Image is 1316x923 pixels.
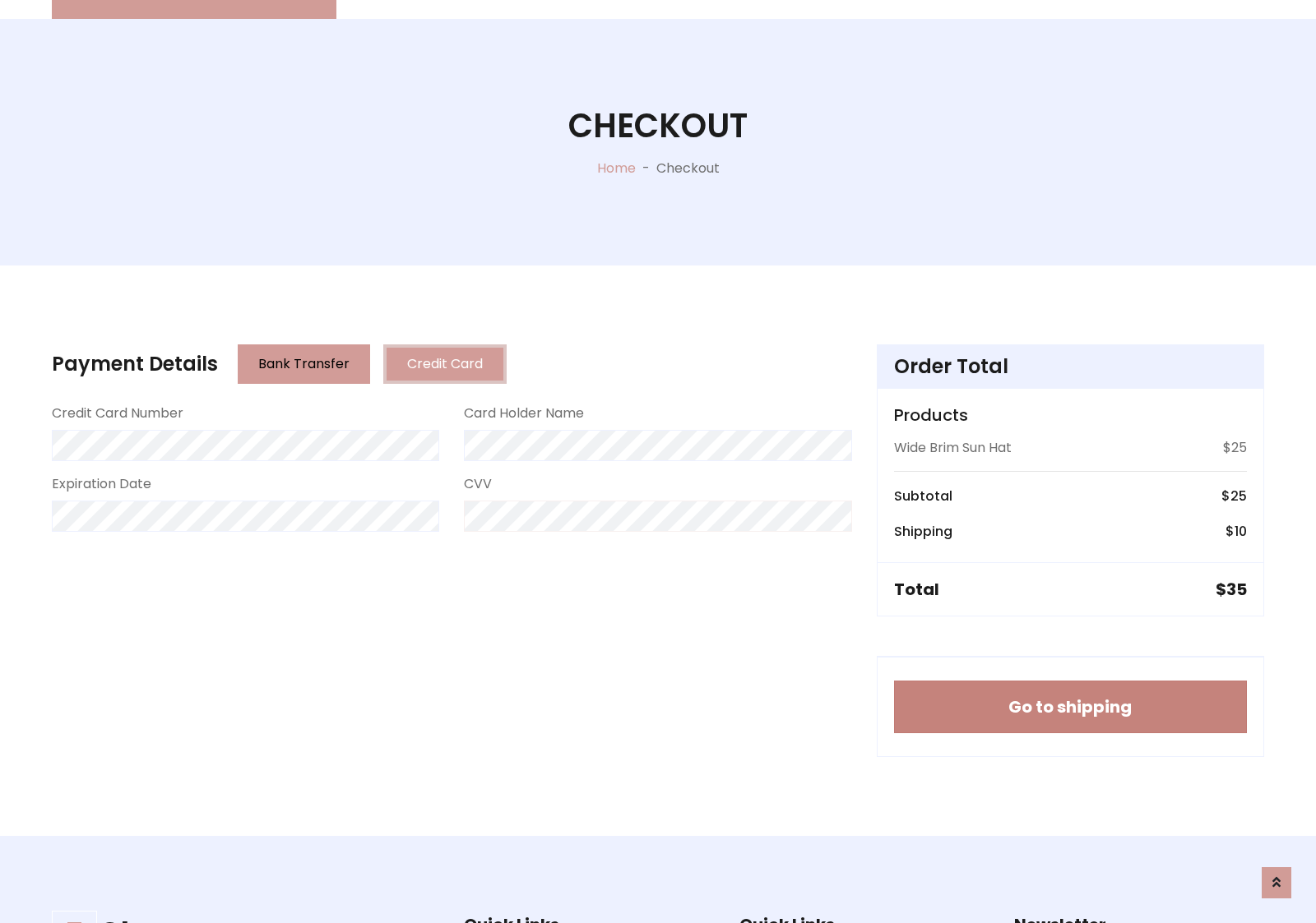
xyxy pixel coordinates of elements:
span: 10 [1235,522,1247,541]
h6: Shipping [894,524,952,539]
h1: Checkout [568,106,748,145]
label: Expiration Date [52,474,151,494]
label: Card Holder Name [464,404,584,423]
button: Credit Card [383,344,507,384]
span: 25 [1230,487,1247,505]
button: Go to shipping [894,681,1247,733]
label: Credit Card Number [52,404,183,423]
h6: Subtotal [894,488,952,504]
button: Bank Transfer [238,344,370,384]
span: 35 [1226,578,1247,601]
h6: $ [1221,488,1247,504]
h5: Total [894,579,939,599]
p: - [636,159,656,178]
p: $25 [1223,438,1247,458]
a: Home [597,159,636,178]
p: Checkout [656,159,720,178]
label: CVV [464,474,492,494]
h4: Payment Details [52,353,218,376]
h5: Products [894,405,1247,425]
p: Wide Brim Sun Hat [894,438,1012,458]
h5: $ [1216,579,1247,599]
h6: $ [1226,524,1247,539]
h4: Order Total [894,355,1247,379]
